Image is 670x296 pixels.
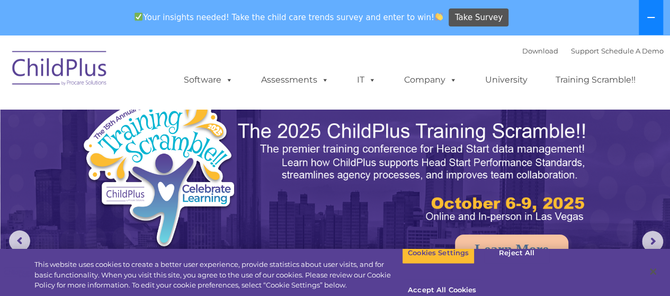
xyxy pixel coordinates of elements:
[346,69,387,91] a: IT
[251,69,340,91] a: Assessments
[7,43,113,96] img: ChildPlus by Procare Solutions
[601,47,664,55] a: Schedule A Demo
[173,69,244,91] a: Software
[147,113,192,121] span: Phone number
[402,242,475,264] button: Cookies Settings
[641,260,665,283] button: Close
[135,13,142,21] img: ✅
[484,242,550,264] button: Reject All
[147,70,180,78] span: Last name
[455,235,568,264] a: Learn More
[34,259,402,291] div: This website uses cookies to create a better user experience, provide statistics about user visit...
[522,47,664,55] font: |
[394,69,468,91] a: Company
[449,8,508,27] a: Take Survey
[522,47,558,55] a: Download
[571,47,599,55] a: Support
[130,7,448,28] span: Your insights needed! Take the child care trends survey and enter to win!
[435,13,443,21] img: 👏
[545,69,646,91] a: Training Scramble!!
[455,8,503,27] span: Take Survey
[475,69,538,91] a: University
